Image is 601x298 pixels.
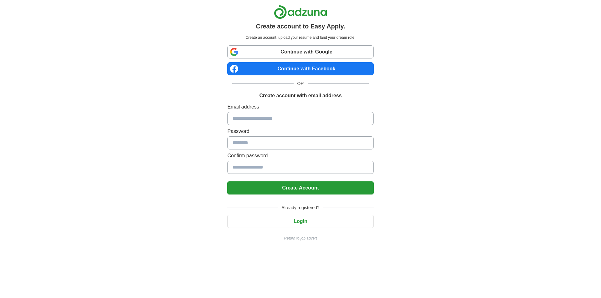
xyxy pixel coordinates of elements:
[227,181,373,194] button: Create Account
[227,62,373,75] a: Continue with Facebook
[229,35,372,40] p: Create an account, upload your resume and land your dream role.
[294,80,308,87] span: OR
[227,152,373,159] label: Confirm password
[227,128,373,135] label: Password
[259,92,342,99] h1: Create account with email address
[227,215,373,228] button: Login
[278,205,323,211] span: Already registered?
[256,22,345,31] h1: Create account to Easy Apply.
[274,5,327,19] img: Adzuna logo
[227,103,373,111] label: Email address
[227,235,373,241] a: Return to job advert
[227,219,373,224] a: Login
[227,45,373,58] a: Continue with Google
